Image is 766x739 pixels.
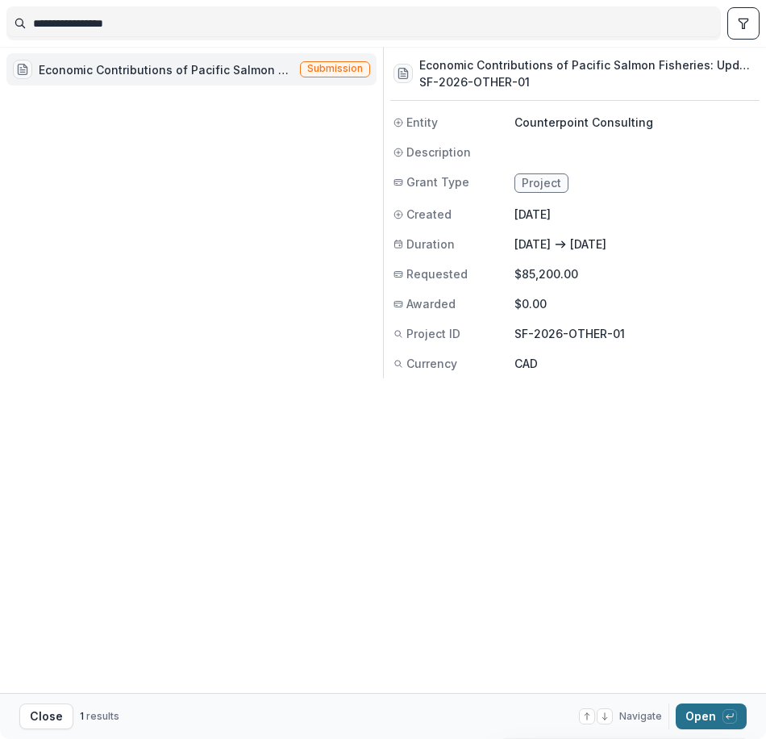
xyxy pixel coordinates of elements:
span: results [86,710,119,722]
div: Economic Contributions of Pacific Salmon Fisheries: Update of 2017 Study [39,61,293,78]
button: toggle filters [727,7,760,40]
button: Open [676,704,747,729]
p: $0.00 [514,295,756,312]
button: Close [19,704,73,729]
span: 1 [80,710,84,722]
span: Entity [406,114,438,131]
h3: SF-2026-OTHER-01 [419,73,756,90]
span: Project [522,177,561,190]
span: Created [406,206,452,223]
span: Project ID [406,325,460,342]
span: Grant Type [406,173,469,190]
p: CAD [514,355,756,372]
span: Navigate [619,709,662,724]
p: [DATE] [514,206,756,223]
span: Description [406,144,471,161]
span: Currency [406,355,457,372]
h3: Economic Contributions of Pacific Salmon Fisheries: Update of 2017 Study [419,56,756,73]
span: Requested [406,265,468,282]
p: [DATE] [514,236,551,253]
p: SF-2026-OTHER-01 [514,325,756,342]
span: Submission [307,63,363,74]
p: [DATE] [570,236,606,253]
p: $85,200.00 [514,265,756,282]
span: Awarded [406,295,456,312]
p: Counterpoint Consulting [514,114,756,131]
span: Duration [406,236,455,253]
